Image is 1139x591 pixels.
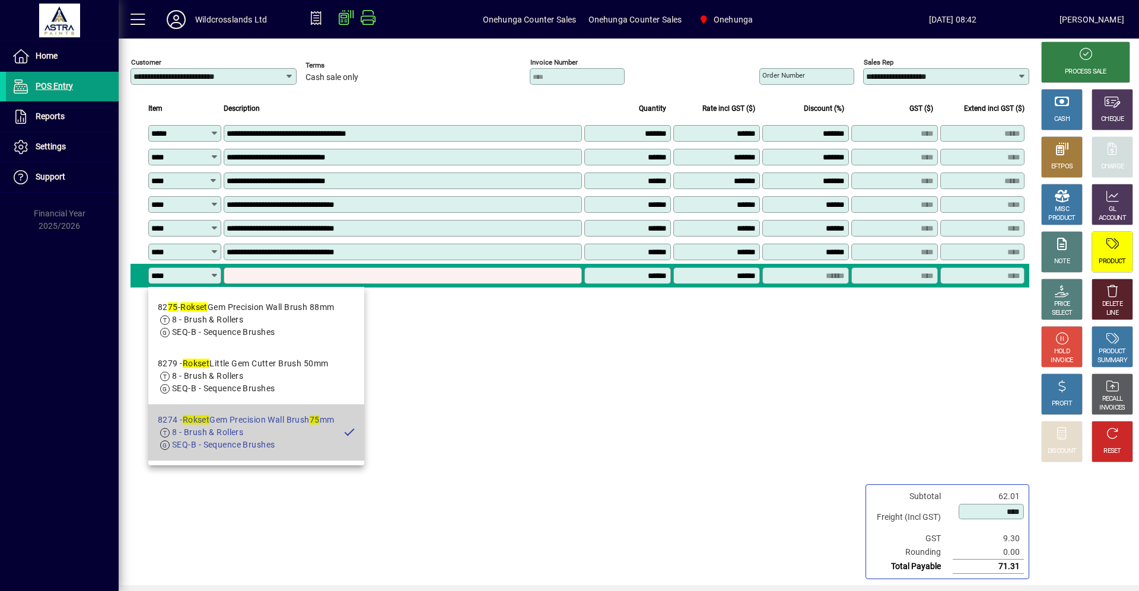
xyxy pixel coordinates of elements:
[953,545,1024,560] td: 0.00
[36,81,73,91] span: POS Entry
[1048,214,1075,223] div: PRODUCT
[1048,447,1076,456] div: DISCOUNT
[1055,205,1069,214] div: MISC
[846,10,1059,29] span: [DATE] 08:42
[36,111,65,121] span: Reports
[1099,214,1126,223] div: ACCOUNT
[148,102,163,115] span: Item
[871,545,953,560] td: Rounding
[1097,356,1127,365] div: SUMMARY
[530,58,578,66] mat-label: Invoice number
[483,10,577,29] span: Onehunga Counter Sales
[762,71,805,79] mat-label: Order number
[1099,257,1125,266] div: PRODUCT
[157,9,195,30] button: Profile
[953,490,1024,503] td: 62.01
[714,10,753,29] span: Onehunga
[306,73,358,82] span: Cash sale only
[871,503,953,532] td: Freight (Incl GST)
[1099,347,1125,356] div: PRODUCT
[693,9,758,30] span: Onehunga
[1060,10,1124,29] div: [PERSON_NAME]
[195,10,267,29] div: Wildcrosslands Ltd
[864,58,893,66] mat-label: Sales rep
[702,102,755,115] span: Rate incl GST ($)
[224,102,260,115] span: Description
[871,560,953,574] td: Total Payable
[36,172,65,181] span: Support
[1109,205,1116,214] div: GL
[639,102,666,115] span: Quantity
[6,102,119,132] a: Reports
[804,102,844,115] span: Discount (%)
[1051,162,1073,171] div: EFTPOS
[1099,404,1125,413] div: INVOICES
[1103,447,1121,456] div: RESET
[131,58,161,66] mat-label: Customer
[36,142,66,151] span: Settings
[909,102,933,115] span: GST ($)
[1065,68,1106,76] div: PROCESS SALE
[36,51,58,60] span: Home
[1052,400,1072,408] div: PROFIT
[953,532,1024,545] td: 9.30
[1054,300,1070,309] div: PRICE
[871,532,953,545] td: GST
[1054,347,1070,356] div: HOLD
[6,41,119,71] a: Home
[1106,309,1118,318] div: LINE
[1054,115,1070,124] div: CASH
[1052,309,1073,318] div: SELECT
[306,62,377,69] span: Terms
[6,132,119,162] a: Settings
[953,560,1024,574] td: 71.31
[6,162,119,192] a: Support
[1102,395,1123,404] div: RECALL
[1102,300,1122,309] div: DELETE
[588,10,682,29] span: Onehunga Counter Sales
[871,490,953,503] td: Subtotal
[1101,115,1124,124] div: CHEQUE
[964,102,1025,115] span: Extend incl GST ($)
[1054,257,1070,266] div: NOTE
[1051,356,1073,365] div: INVOICE
[1101,162,1124,171] div: CHARGE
